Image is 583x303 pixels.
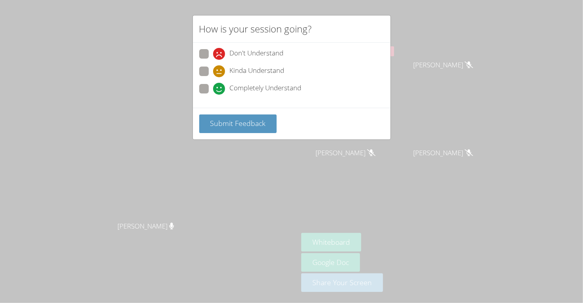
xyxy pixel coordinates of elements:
[199,114,277,133] button: Submit Feedback
[199,22,312,36] h2: How is your session going?
[230,65,285,77] span: Kinda Understand
[230,48,284,60] span: Don't Understand
[230,83,302,95] span: Completely Understand
[210,118,266,128] span: Submit Feedback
